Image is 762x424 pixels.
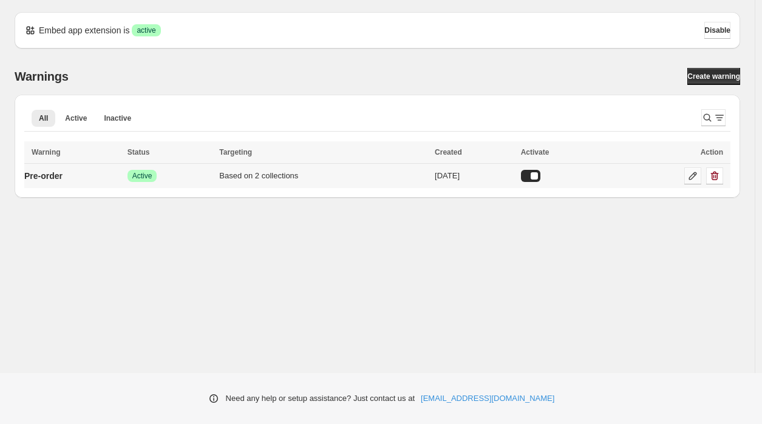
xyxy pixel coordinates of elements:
span: Warning [32,148,61,156]
button: Disable [704,22,730,39]
span: Active [132,171,152,181]
div: Based on 2 collections [219,170,427,182]
button: Search and filter results [701,109,726,126]
span: All [39,113,48,123]
span: Create warning [687,72,740,81]
span: Created [435,148,462,156]
a: [EMAIL_ADDRESS][DOMAIN_NAME] [421,392,554,405]
span: Targeting [219,148,252,156]
span: Activate [521,148,549,156]
span: Disable [704,25,730,35]
span: Action [701,148,723,156]
p: Embed app extension is [39,24,129,36]
span: active [137,25,155,35]
span: Inactive [104,113,131,123]
a: Create warning [687,68,740,85]
a: Pre-order [24,166,63,186]
h2: Warnings [15,69,69,84]
div: [DATE] [435,170,514,182]
p: Pre-order [24,170,63,182]
span: Status [128,148,150,156]
span: Active [65,113,87,123]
